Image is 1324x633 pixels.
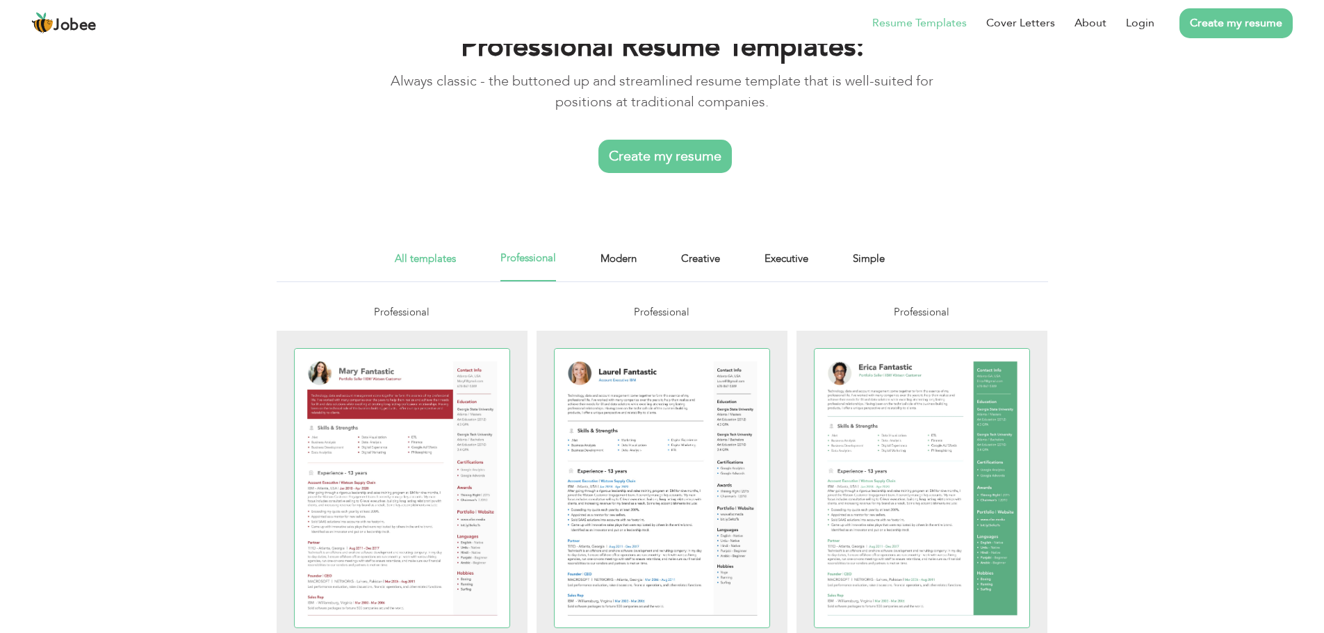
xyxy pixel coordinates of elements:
a: Creative [681,250,720,281]
a: All templates [395,250,456,281]
a: Login [1126,15,1154,31]
a: Professional [500,250,556,281]
span: Professional [634,305,689,319]
a: Executive [765,250,808,281]
a: Create my resume [598,140,732,173]
a: Resume Templates [872,15,967,31]
h1: Professional Resume Templates: [364,29,960,65]
a: Simple [853,250,885,281]
a: Create my resume [1179,8,1293,38]
a: About [1074,15,1106,31]
img: jobee.io [31,12,54,34]
a: Modern [600,250,637,281]
a: Cover Letters [986,15,1055,31]
a: Jobee [31,12,97,34]
p: Always classic - the buttoned up and streamlined resume template that is well-suited for position... [364,71,960,113]
span: Jobee [54,18,97,33]
span: Professional [374,305,430,319]
span: Professional [894,305,949,319]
